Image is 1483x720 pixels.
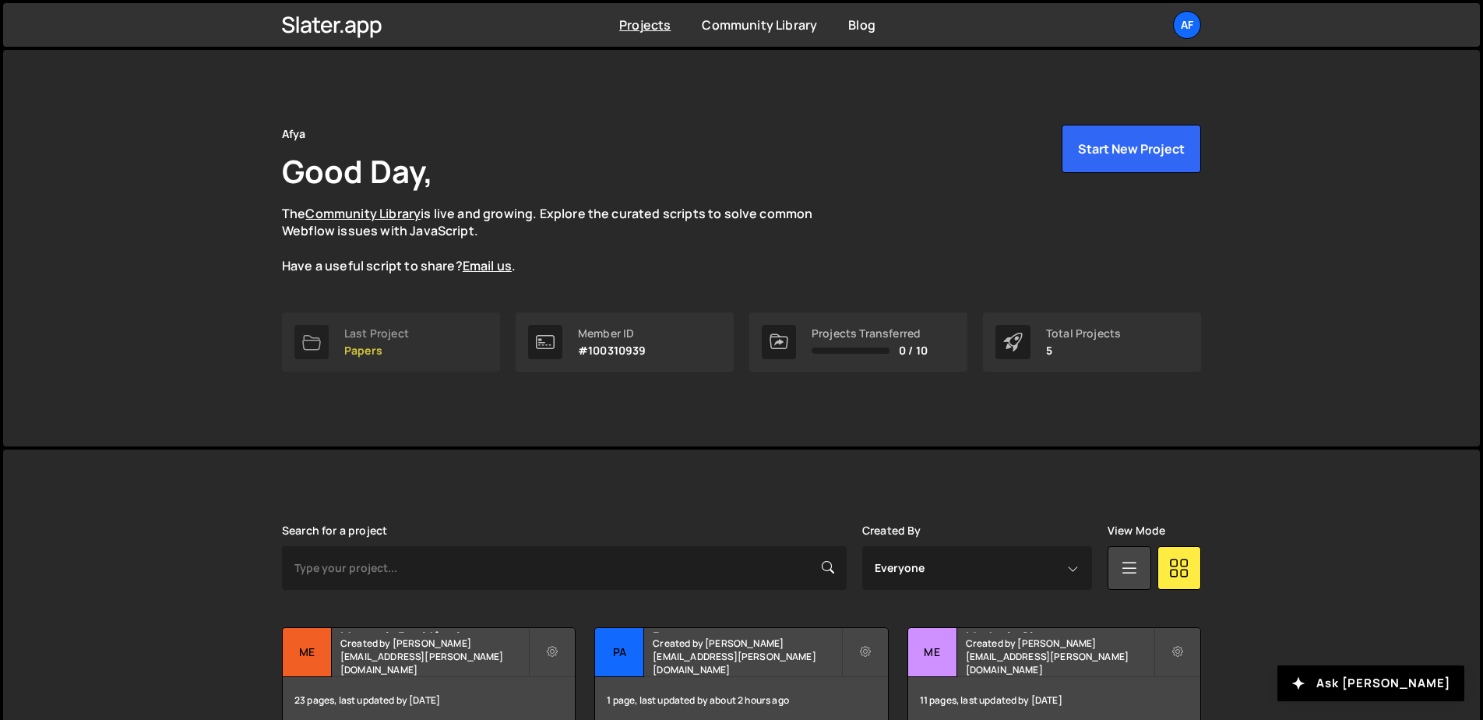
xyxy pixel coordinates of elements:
[344,327,409,340] div: Last Project
[966,637,1154,676] small: Created by [PERSON_NAME][EMAIL_ADDRESS][PERSON_NAME][DOMAIN_NAME]
[1046,327,1121,340] div: Total Projects
[282,125,306,143] div: Afya
[966,628,1154,633] h2: Medcel - Site
[340,628,528,633] h2: Mentoria Residência
[578,327,646,340] div: Member ID
[862,524,921,537] label: Created By
[1173,11,1201,39] a: Af
[1108,524,1165,537] label: View Mode
[1277,665,1464,701] button: Ask [PERSON_NAME]
[340,637,528,676] small: Created by [PERSON_NAME][EMAIL_ADDRESS][PERSON_NAME][DOMAIN_NAME]
[1046,344,1121,357] p: 5
[282,546,847,590] input: Type your project...
[702,16,817,34] a: Community Library
[908,628,957,677] div: Me
[463,257,512,274] a: Email us
[305,205,421,222] a: Community Library
[282,150,433,192] h1: Good Day,
[282,312,500,372] a: Last Project Papers
[812,327,928,340] div: Projects Transferred
[283,628,332,677] div: Me
[899,344,928,357] span: 0 / 10
[619,16,671,34] a: Projects
[344,344,409,357] p: Papers
[282,205,843,275] p: The is live and growing. Explore the curated scripts to solve common Webflow issues with JavaScri...
[578,344,646,357] p: #100310939
[653,628,840,633] h2: Papers
[848,16,875,34] a: Blog
[282,524,387,537] label: Search for a project
[653,637,840,676] small: Created by [PERSON_NAME][EMAIL_ADDRESS][PERSON_NAME][DOMAIN_NAME]
[595,628,644,677] div: Pa
[1062,125,1201,173] button: Start New Project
